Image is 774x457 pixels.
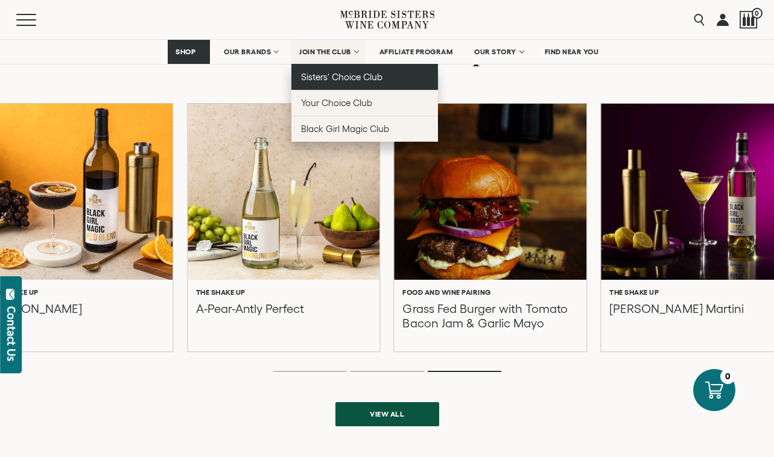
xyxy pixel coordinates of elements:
[394,104,586,351] a: Grass Fed Burger with Tomato Bacon Jam & Garlic Mayo Food and Wine Pairing Grass Fed Burger with ...
[196,301,304,330] p: A-Pear-Antly Perfect
[196,288,246,297] h6: The Shake Up
[335,402,439,426] a: View all
[402,288,491,297] h6: Food and Wine Pairing
[609,288,659,297] h6: The Shake Up
[720,369,735,384] div: 0
[176,48,196,56] span: SHOP
[5,306,17,361] div: Contact Us
[351,371,424,372] li: Page dot 2
[16,14,60,26] button: Mobile Menu Trigger
[349,402,425,426] span: View all
[273,371,347,372] li: Page dot 1
[466,40,531,64] a: OUR STORY
[168,40,210,64] a: SHOP
[301,124,389,134] span: Black Girl Magic Club
[537,40,607,64] a: FIND NEAR YOU
[301,72,382,82] span: Sisters' Choice Club
[291,90,438,116] a: Your Choice Club
[291,40,366,64] a: JOIN THE CLUB
[545,48,599,56] span: FIND NEAR YOU
[291,64,438,90] a: Sisters' Choice Club
[372,40,461,64] a: AFFILIATE PROGRAM
[299,48,351,56] span: JOIN THE CLUB
[291,116,438,142] a: Black Girl Magic Club
[224,48,271,56] span: OUR BRANDS
[188,104,380,351] a: A-Pear-Antly Perfect The Shake Up A-Pear-Antly Perfect
[752,8,763,19] span: 0
[379,48,453,56] span: AFFILIATE PROGRAM
[301,98,372,108] span: Your Choice Club
[428,371,501,372] li: Page dot 3
[402,301,578,330] p: Grass Fed Burger with Tomato Bacon Jam & Garlic Mayo
[216,40,285,64] a: OUR BRANDS
[474,48,516,56] span: OUR STORY
[609,301,743,330] p: [PERSON_NAME] Martini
